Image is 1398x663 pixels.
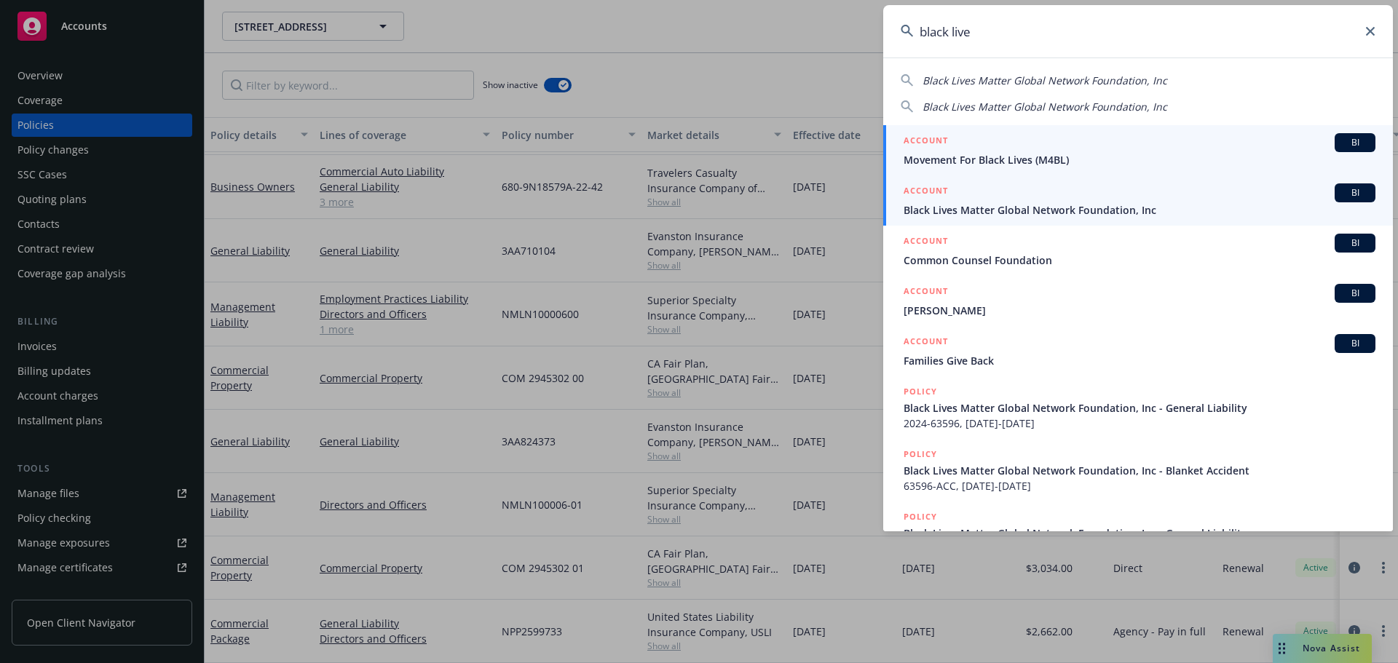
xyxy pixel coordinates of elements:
h5: POLICY [904,447,937,461]
h5: POLICY [904,384,937,399]
h5: POLICY [904,509,937,524]
span: Black Lives Matter Global Network Foundation, Inc - Blanket Accident [904,463,1375,478]
span: Movement For Black Lives (M4BL) [904,152,1375,167]
span: Families Give Back [904,353,1375,368]
span: BI [1340,136,1370,149]
h5: ACCOUNT [904,133,948,151]
span: BI [1340,287,1370,300]
span: Black Lives Matter Global Network Foundation, Inc [904,202,1375,218]
span: 2024-63596, [DATE]-[DATE] [904,416,1375,431]
a: ACCOUNTBI[PERSON_NAME] [883,276,1393,326]
a: ACCOUNTBICommon Counsel Foundation [883,226,1393,276]
a: POLICYBlack Lives Matter Global Network Foundation, Inc - General Liability [883,501,1393,564]
span: 63596-ACC, [DATE]-[DATE] [904,478,1375,493]
a: POLICYBlack Lives Matter Global Network Foundation, Inc - Blanket Accident63596-ACC, [DATE]-[DATE] [883,439,1393,501]
a: ACCOUNTBIBlack Lives Matter Global Network Foundation, Inc [883,175,1393,226]
h5: ACCOUNT [904,334,948,352]
span: BI [1340,237,1370,250]
span: Black Lives Matter Global Network Foundation, Inc - General Liability [904,525,1375,541]
h5: ACCOUNT [904,284,948,301]
h5: ACCOUNT [904,183,948,201]
a: ACCOUNTBIFamilies Give Back [883,326,1393,376]
span: Common Counsel Foundation [904,253,1375,268]
span: BI [1340,337,1370,350]
a: POLICYBlack Lives Matter Global Network Foundation, Inc - General Liability2024-63596, [DATE]-[DATE] [883,376,1393,439]
a: ACCOUNTBIMovement For Black Lives (M4BL) [883,125,1393,175]
span: [PERSON_NAME] [904,303,1375,318]
span: Black Lives Matter Global Network Foundation, Inc [923,100,1167,114]
input: Search... [883,5,1393,57]
span: Black Lives Matter Global Network Foundation, Inc - General Liability [904,400,1375,416]
span: BI [1340,186,1370,199]
span: Black Lives Matter Global Network Foundation, Inc [923,74,1167,87]
h5: ACCOUNT [904,234,948,251]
